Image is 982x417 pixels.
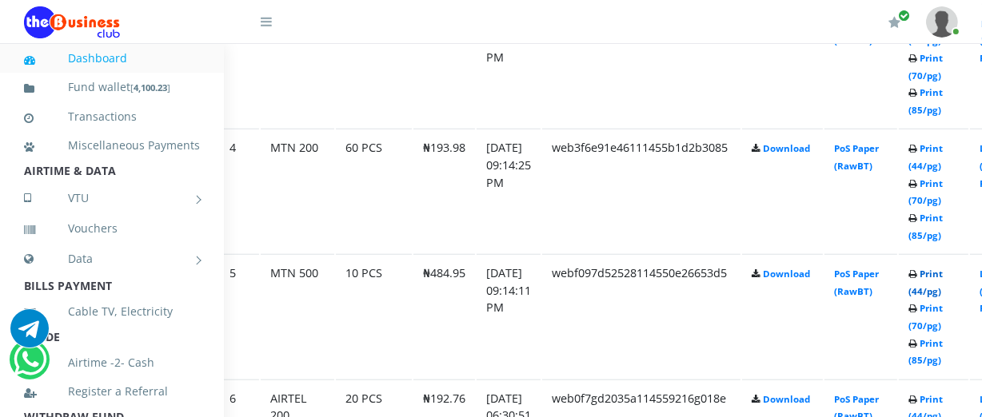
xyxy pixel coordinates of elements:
[477,254,541,378] td: [DATE] 09:14:11 PM
[24,178,200,218] a: VTU
[834,142,879,172] a: PoS Paper (RawBT)
[763,393,810,405] a: Download
[898,10,910,22] span: Renew/Upgrade Subscription
[908,268,943,297] a: Print (44/pg)
[220,129,259,252] td: 4
[908,177,943,207] a: Print (70/pg)
[542,4,740,128] td: web0d49f5e11011455be37g6123
[220,254,259,378] td: 5
[908,212,943,241] a: Print (85/pg)
[261,129,334,252] td: MTN 200
[10,321,49,347] a: Chat for support
[477,4,541,128] td: [DATE] 09:14:37 PM
[24,344,200,381] a: Airtime -2- Cash
[336,254,412,378] td: 10 PCS
[24,373,200,410] a: Register a Referral
[24,69,200,106] a: Fund wallet[4,100.23]
[261,254,334,378] td: MTN 500
[477,129,541,252] td: [DATE] 09:14:25 PM
[413,254,475,378] td: ₦484.95
[413,129,475,252] td: ₦193.98
[908,337,943,367] a: Print (85/pg)
[24,293,200,330] a: Cable TV, Electricity
[24,239,200,279] a: Data
[24,210,200,247] a: Vouchers
[908,86,943,116] a: Print (85/pg)
[261,4,334,128] td: MTN 100
[542,129,740,252] td: web3f6e91e46111455b1d2b3085
[888,16,900,29] i: Renew/Upgrade Subscription
[336,4,412,128] td: 60 PCS
[908,52,943,81] a: Print (70/pg)
[908,302,943,332] a: Print (70/pg)
[130,81,170,93] small: [ ]
[14,352,46,379] a: Chat for support
[542,254,740,378] td: webf097d52528114550e26653d5
[220,4,259,128] td: 3
[24,40,200,77] a: Dashboard
[763,142,810,154] a: Download
[926,6,958,38] img: User
[908,142,943,172] a: Print (44/pg)
[834,268,879,297] a: PoS Paper (RawBT)
[24,6,120,38] img: Logo
[24,127,200,164] a: Miscellaneous Payments
[24,98,200,135] a: Transactions
[413,4,475,128] td: ₦96.99
[336,129,412,252] td: 60 PCS
[763,268,810,280] a: Download
[134,81,167,93] b: 4,100.23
